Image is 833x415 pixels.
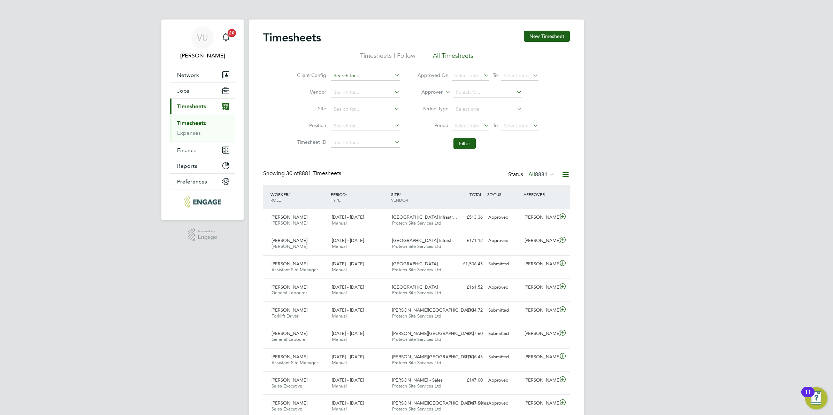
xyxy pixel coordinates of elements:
button: Finance [170,142,235,158]
span: Manual [332,406,347,412]
div: [PERSON_NAME] [522,235,558,246]
div: £147.00 [449,375,486,386]
label: Client Config [295,72,326,78]
span: Reports [177,163,197,169]
li: All Timesheets [433,52,473,64]
div: [PERSON_NAME] [522,351,558,363]
span: TYPE [331,197,341,203]
span: Manual [332,313,347,319]
span: Manual [332,220,347,226]
div: [PERSON_NAME] [522,375,558,386]
div: APPROVER [522,188,558,201]
div: £184.72 [449,305,486,316]
span: Protech Site Services Ltd [392,220,441,226]
span: Manual [332,243,347,249]
label: Site [295,105,326,112]
div: £147.00 [449,398,486,409]
span: VU [197,33,208,42]
span: Protech Site Services Ltd [392,243,441,249]
input: Search for... [331,88,400,97]
span: Protech Site Services Ltd [392,360,441,366]
span: Finance [177,147,197,154]
div: Submitted [486,258,522,270]
div: WORKER [269,188,329,206]
span: Manual [332,336,347,342]
span: [DATE] - [DATE] [332,377,364,383]
a: VU[PERSON_NAME] [170,26,235,60]
span: Engage [198,234,217,240]
span: Protech Site Services Ltd [392,336,441,342]
div: Approved [486,212,522,223]
span: [PERSON_NAME][GEOGRAPHIC_DATA] [392,330,474,336]
span: Sales Executive [272,383,302,389]
button: Timesheets [170,99,235,114]
span: [GEOGRAPHIC_DATA] [392,284,438,290]
button: Network [170,67,235,83]
div: Submitted [486,328,522,339]
div: Approved [486,398,522,409]
button: Reports [170,158,235,173]
a: Expenses [177,130,201,136]
span: Assistant Site Manager [272,267,318,273]
a: Powered byEngage [188,228,217,242]
div: Status [508,170,556,180]
span: To [491,121,500,130]
span: General Labourer [272,290,307,296]
span: Protech Site Services Ltd [392,313,441,319]
span: Manual [332,360,347,366]
div: [PERSON_NAME] [522,282,558,293]
h2: Timesheets [263,31,321,45]
span: Select date [454,123,480,129]
span: / [288,191,290,197]
div: Submitted [486,305,522,316]
label: Position [295,122,326,128]
div: [PERSON_NAME] [522,212,558,223]
span: Assistant Site Manager [272,360,318,366]
a: 20 [219,26,233,49]
span: [PERSON_NAME] [272,307,307,313]
span: Manual [332,267,347,273]
span: Powered by [198,228,217,234]
span: [DATE] - [DATE] [332,307,364,313]
input: Select one [453,104,522,114]
div: £161.52 [449,282,486,293]
span: [PERSON_NAME] [272,377,307,383]
div: [PERSON_NAME] [522,398,558,409]
span: [PERSON_NAME] [272,261,307,267]
span: [DATE] - [DATE] [332,214,364,220]
span: [PERSON_NAME][GEOGRAPHIC_DATA] [392,307,474,313]
label: All [528,171,555,178]
input: Search for... [331,138,400,148]
div: £1,506.45 [449,351,486,363]
span: Network [177,72,199,78]
span: Preferences [177,178,207,185]
span: [PERSON_NAME] - Sales [392,377,443,383]
div: £807.60 [449,328,486,339]
label: Period [417,122,449,128]
span: Manual [332,383,347,389]
span: [PERSON_NAME][GEOGRAPHIC_DATA] [392,354,474,360]
span: [PERSON_NAME] [272,284,307,290]
div: Approved [486,235,522,246]
button: New Timesheet [524,31,570,42]
div: Approved [486,282,522,293]
input: Search for... [331,121,400,131]
div: PERIOD [329,188,389,206]
div: Submitted [486,351,522,363]
span: [PERSON_NAME] [272,400,307,406]
span: Protech Site Services Ltd [392,267,441,273]
span: / [346,191,347,197]
span: 20 [228,29,236,37]
li: Timesheets I Follow [360,52,415,64]
span: TOTAL [469,191,482,197]
label: Timesheet ID [295,139,326,145]
div: STATUS [486,188,522,201]
span: [PERSON_NAME] [272,237,307,243]
div: Timesheets [170,114,235,142]
button: Open Resource Center, 11 new notifications [805,387,827,409]
div: SITE [389,188,450,206]
span: [PERSON_NAME] [272,354,307,360]
span: [DATE] - [DATE] [332,237,364,243]
img: protechltd-logo-retina.png [184,196,221,207]
span: [GEOGRAPHIC_DATA] Infrastr… [392,237,457,243]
